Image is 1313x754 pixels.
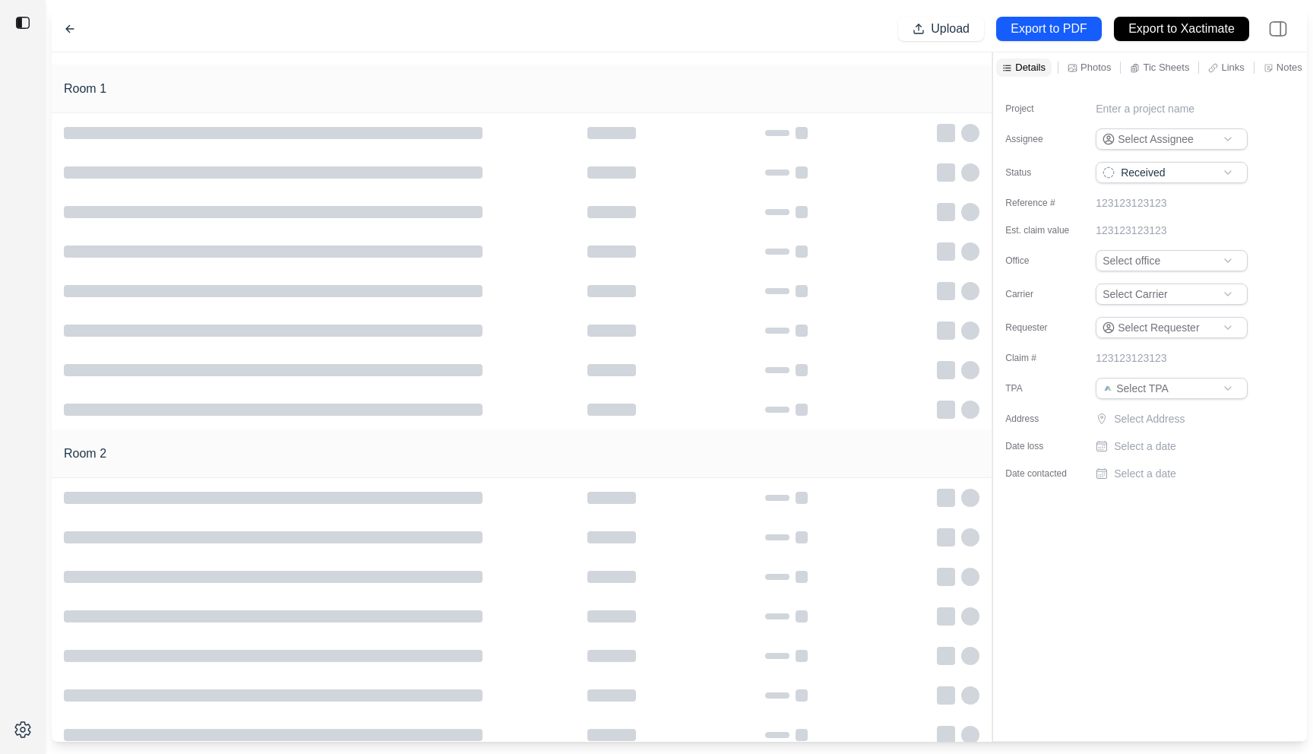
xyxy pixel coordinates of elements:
p: Enter a project name [1096,101,1194,116]
p: Tic Sheets [1143,61,1189,74]
p: Export to Xactimate [1128,21,1235,38]
button: Export to Xactimate [1114,17,1249,41]
label: Office [1005,255,1081,267]
label: TPA [1005,382,1081,394]
img: toggle sidebar [15,15,30,30]
label: Assignee [1005,133,1081,145]
h1: Room 1 [64,80,106,98]
h1: Room 2 [64,445,106,463]
label: Date loss [1005,440,1081,452]
label: Reference # [1005,197,1081,209]
label: Carrier [1005,288,1081,300]
p: 123123123123 [1096,195,1166,211]
p: Select a date [1114,439,1176,454]
p: Upload [931,21,970,38]
label: Project [1005,103,1081,115]
img: right-panel.svg [1261,12,1295,46]
p: Select a date [1114,466,1176,481]
p: Details [1015,61,1046,74]
label: Status [1005,166,1081,179]
button: Export to PDF [996,17,1102,41]
p: Photos [1080,61,1111,74]
button: Upload [898,17,984,41]
p: Select Address [1114,411,1251,426]
p: Export to PDF [1011,21,1087,38]
label: Address [1005,413,1081,425]
label: Est. claim value [1005,224,1081,236]
p: 123123123123 [1096,223,1166,238]
p: Links [1221,61,1244,74]
p: 123123123123 [1096,350,1166,366]
label: Requester [1005,322,1081,334]
p: Notes [1277,61,1302,74]
label: Date contacted [1005,467,1081,480]
label: Claim # [1005,352,1081,364]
